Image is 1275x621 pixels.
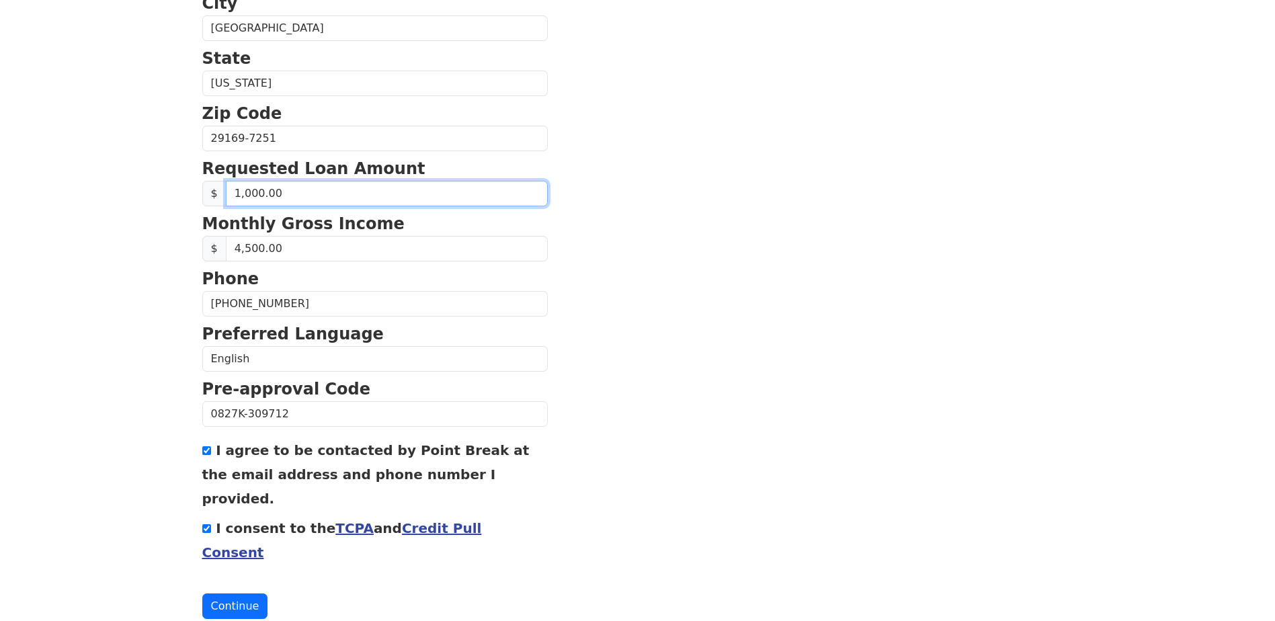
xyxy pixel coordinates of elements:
strong: Pre-approval Code [202,380,371,399]
input: City [202,15,548,41]
strong: Zip Code [202,104,282,123]
a: Credit Pull Consent [202,520,482,561]
input: Phone [202,291,548,317]
label: I agree to be contacted by Point Break at the email address and phone number I provided. [202,442,530,507]
button: Continue [202,593,268,619]
strong: Phone [202,270,259,288]
p: Monthly Gross Income [202,212,548,236]
input: Monthly Gross Income [226,236,548,261]
span: $ [202,236,227,261]
input: 0.00 [226,181,548,206]
strong: State [202,49,251,68]
input: Zip Code [202,126,548,151]
span: $ [202,181,227,206]
strong: Requested Loan Amount [202,159,425,178]
label: I consent to the and [202,520,482,561]
a: TCPA [335,520,374,536]
input: Pre-approval Code [202,401,548,427]
strong: Preferred Language [202,325,384,343]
